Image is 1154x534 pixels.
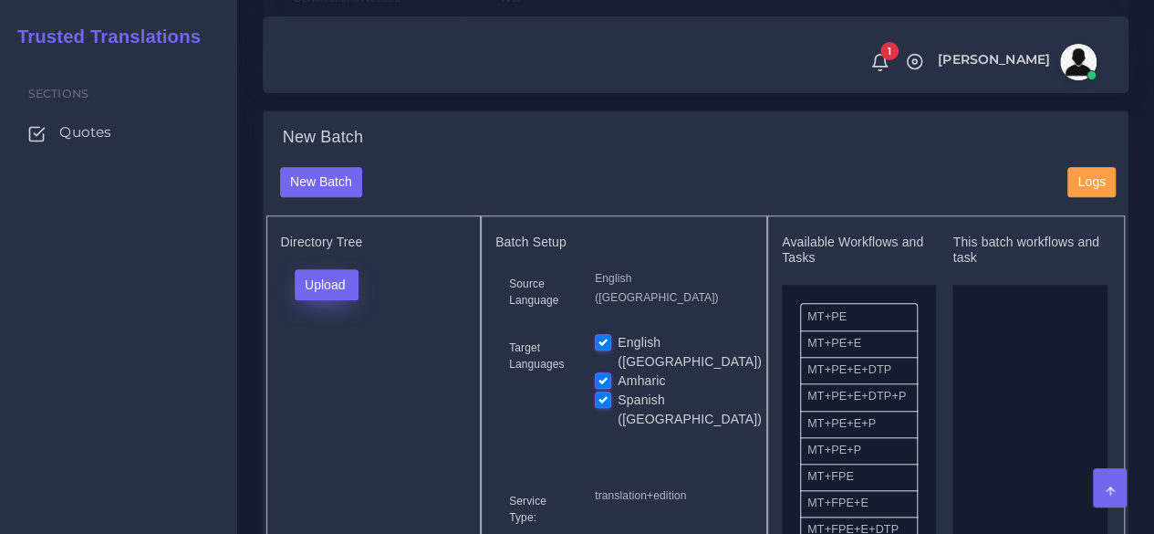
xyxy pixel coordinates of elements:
h5: This batch workflows and task [952,235,1107,266]
li: MT+PE+E [800,330,918,358]
li: MT+PE+E+P [800,411,918,438]
h5: Available Workflows and Tasks [782,235,936,266]
h2: Trusted Translations [5,26,201,47]
h4: New Batch [283,128,363,148]
span: Logs [1078,174,1106,189]
span: [PERSON_NAME] [938,53,1050,66]
li: MT+PE+E+DTP [800,357,918,384]
img: avatar [1060,44,1097,80]
h5: Directory Tree [281,235,467,250]
li: MT+FPE+E [800,490,918,518]
button: New Batch [280,167,363,198]
li: MT+PE+E+DTP+P [800,383,918,411]
li: MT+PE [800,303,918,331]
a: Trusted Translations [5,22,201,52]
span: Quotes [59,122,111,142]
li: MT+FPE [800,464,918,491]
a: New Batch [280,173,363,188]
a: [PERSON_NAME]avatar [929,44,1103,80]
button: Upload [295,269,359,300]
label: Spanish ([GEOGRAPHIC_DATA]) [618,391,762,429]
label: Source Language [509,276,567,309]
a: 1 [864,52,896,72]
label: Service Type: [509,493,567,526]
span: 1 [880,42,899,60]
label: English ([GEOGRAPHIC_DATA]) [618,333,762,372]
h5: Batch Setup [495,235,753,250]
span: Sections [28,87,88,100]
button: Logs [1067,167,1116,198]
a: Quotes [14,113,224,152]
label: Amharic [618,372,665,391]
p: English ([GEOGRAPHIC_DATA]) [595,269,739,308]
li: MT+PE+P [800,437,918,465]
label: Target Languages [509,340,567,372]
p: translation+edition [595,487,739,506]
